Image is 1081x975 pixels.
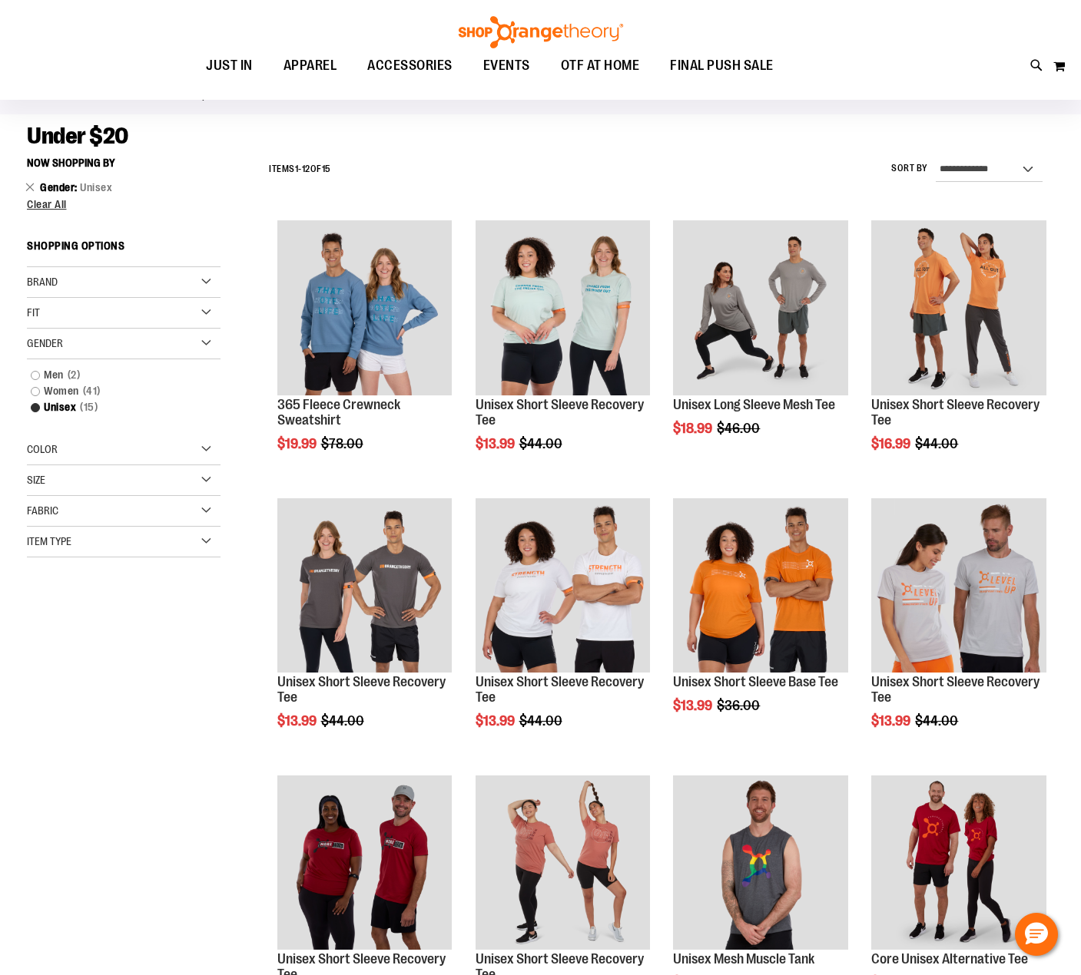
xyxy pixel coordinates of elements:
label: Sort By [891,162,928,175]
div: product [665,491,856,752]
span: $44.00 [915,713,960,729]
button: Now Shopping by [27,150,123,176]
span: Fit [27,306,40,319]
span: APPAREL [284,48,337,83]
a: Unisex15 [23,399,209,415]
a: Product image for Unisex Short Sleeve Base Tee [673,498,848,676]
span: $16.99 [871,436,913,451]
span: $44.00 [519,436,565,451]
a: Main of 2024 AUGUST Unisex Short Sleeve Recovery Tee [476,220,651,398]
span: $19.99 [277,436,319,451]
span: $13.99 [476,713,517,729]
a: 365 Fleece Crewneck Sweatshirt [277,397,400,428]
img: Shop Orangetheory [456,16,625,48]
span: 2 [64,367,85,383]
span: Fabric [27,504,58,517]
a: Unisex Short Sleeve Recovery Tee primary image [871,220,1046,398]
img: Product image for Unisex Short Sleeve Recovery Tee [476,498,651,673]
a: ACCESSORIES [352,48,468,84]
img: Product image for Unisex Mesh Muscle Tank [673,775,848,950]
img: Product image for Unisex Short Sleeve Recovery Tee [476,775,651,950]
a: Product image for Unisex Short Sleeve Recovery Tee [277,498,453,676]
button: Hello, have a question? Let’s chat. [1015,913,1058,956]
span: $44.00 [519,713,565,729]
span: Color [27,443,58,455]
span: ACCESSORIES [367,48,453,83]
a: Unisex Short Sleeve Recovery Tee [871,674,1040,705]
div: product [864,213,1054,490]
span: 41 [79,383,104,399]
a: FINAL PUSH SALE [655,48,789,83]
span: $13.99 [673,698,715,713]
span: 15 [322,164,331,174]
a: JUST IN [191,48,268,84]
a: EVENTS [468,48,545,84]
img: Unisex Long Sleeve Mesh Tee primary image [673,220,848,395]
div: product [270,213,460,490]
a: Unisex Short Sleeve Recovery Tee [476,674,644,705]
a: Product image for Unisex Short Sleeve Recovery Tee [871,498,1046,676]
span: Under $20 [27,123,128,149]
strong: Shopping Options [27,233,221,267]
a: Unisex Short Sleeve Recovery Tee [476,397,644,428]
span: Size [27,474,45,486]
span: Gender [40,181,80,193]
div: product [864,491,1054,768]
a: 365 Fleece Crewneck Sweatshirt [277,220,453,398]
a: Product image for Unisex SS Recovery Tee [277,775,453,953]
span: FINAL PUSH SALE [670,48,774,83]
a: Product image for Core Unisex Alternative Tee [871,775,1046,953]
img: Main of 2024 AUGUST Unisex Short Sleeve Recovery Tee [476,220,651,395]
img: Product image for Unisex Short Sleeve Recovery Tee [277,498,453,673]
a: Clear All [27,199,221,210]
span: EVENTS [483,48,530,83]
img: Product image for Core Unisex Alternative Tee [871,775,1046,950]
img: 365 Fleece Crewneck Sweatshirt [277,220,453,395]
span: Gender [27,337,63,349]
a: Unisex Short Sleeve Recovery Tee [871,397,1040,428]
span: $44.00 [915,436,960,451]
span: Brand [27,276,58,288]
span: $46.00 [717,421,762,436]
a: OTF AT HOME [545,48,655,84]
a: Women41 [23,383,209,399]
img: Unisex Short Sleeve Recovery Tee primary image [871,220,1046,395]
a: Unisex Short Sleeve Recovery Tee [277,674,446,705]
span: $78.00 [321,436,366,451]
img: Product image for Unisex Short Sleeve Base Tee [673,498,848,673]
span: 1 [295,164,299,174]
div: product [665,213,856,474]
a: Core Unisex Alternative Tee [871,951,1028,967]
a: Product image for Unisex Short Sleeve Recovery Tee [476,498,651,676]
span: 15 [76,399,101,415]
span: $44.00 [321,713,366,729]
img: Product image for Unisex Short Sleeve Recovery Tee [871,498,1046,673]
span: Clear All [27,198,67,210]
span: 12 [302,164,310,174]
h2: Items - of [269,157,331,181]
div: product [270,491,460,768]
span: OTF AT HOME [561,48,640,83]
span: JUST IN [206,48,253,83]
div: product [468,491,658,768]
span: Unisex [80,181,112,193]
a: Product image for Unisex Mesh Muscle Tank [673,775,848,953]
span: Item Type [27,535,71,547]
span: $13.99 [277,713,319,729]
span: $13.99 [476,436,517,451]
a: Unisex Short Sleeve Base Tee [673,674,838,689]
a: Unisex Long Sleeve Mesh Tee primary image [673,220,848,398]
a: Men2 [23,367,209,383]
a: APPAREL [268,48,353,84]
a: Unisex Long Sleeve Mesh Tee [673,397,835,412]
img: Product image for Unisex SS Recovery Tee [277,775,453,950]
a: Unisex Mesh Muscle Tank [673,951,814,967]
span: $36.00 [717,698,762,713]
div: product [468,213,658,490]
span: $18.99 [673,421,715,436]
span: $13.99 [871,713,913,729]
a: Product image for Unisex Short Sleeve Recovery Tee [476,775,651,953]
